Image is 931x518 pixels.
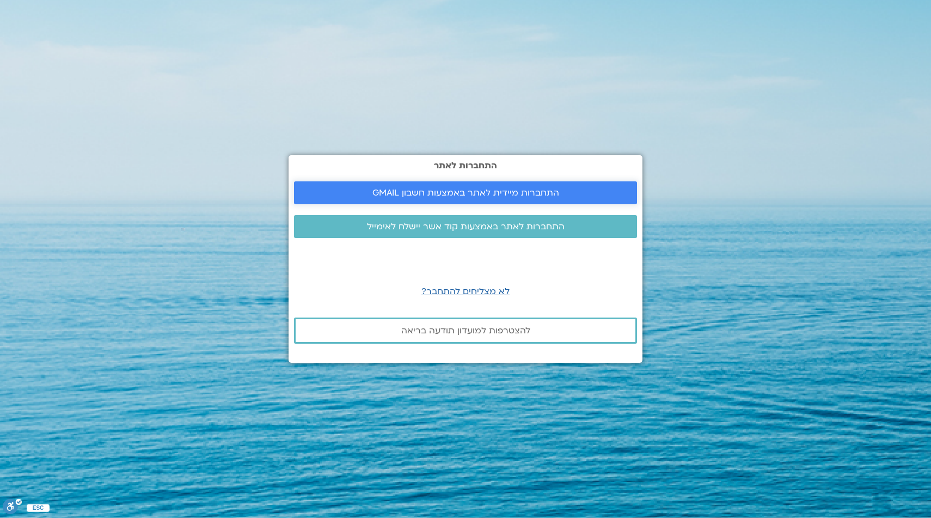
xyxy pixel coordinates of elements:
a: התחברות מיידית לאתר באמצעות חשבון GMAIL [294,181,637,204]
span: התחברות לאתר באמצעות קוד אשר יישלח לאימייל [367,222,565,231]
a: לא מצליחים להתחבר? [421,285,510,297]
a: להצטרפות למועדון תודעה בריאה [294,318,637,344]
h2: התחברות לאתר [294,161,637,170]
span: להצטרפות למועדון תודעה בריאה [401,326,530,336]
span: התחברות מיידית לאתר באמצעות חשבון GMAIL [372,188,559,198]
a: התחברות לאתר באמצעות קוד אשר יישלח לאימייל [294,215,637,238]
